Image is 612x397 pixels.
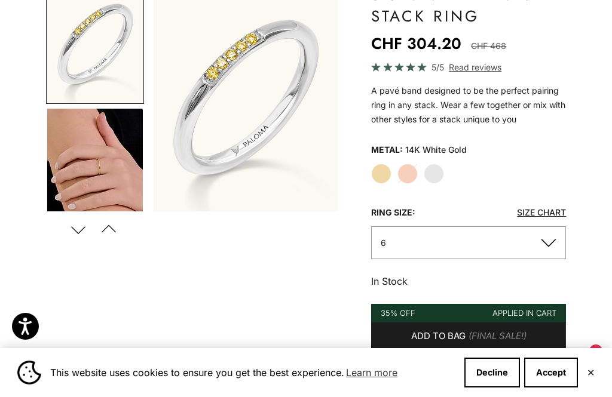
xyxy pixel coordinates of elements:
img: #YellowGold #RoseGold #WhiteGold [47,109,143,228]
legend: Ring Size: [371,204,415,221]
button: Accept [524,358,578,387]
span: 5/5 [432,60,444,74]
button: Add to bag (Final Sale!) [371,322,566,351]
img: Cookie banner [17,361,41,384]
a: Size Chart [517,207,566,217]
a: Learn more [344,364,399,381]
div: A pavé band designed to be the perfect pairing ring in any stack. Wear a few together or mix with... [371,84,566,127]
compare-at-price: CHF 468 [471,39,506,53]
p: In Stock [371,273,566,289]
variant-option-value: 14K White Gold [405,141,467,159]
a: 5/5 Read reviews [371,60,566,74]
button: 6 [371,226,566,259]
span: 6 [381,238,386,248]
span: This website uses cookies to ensure you get the best experience. [50,364,455,381]
span: Add to bag [411,329,466,344]
button: Close [587,369,595,376]
button: Decline [464,358,520,387]
legend: Metal: [371,141,403,159]
button: Go to item 4 [46,107,144,229]
span: (Final Sale!) [469,329,527,344]
sale-price: CHF 304.20 [371,32,461,56]
span: Read reviews [449,60,501,74]
div: Applied in cart [492,307,556,319]
div: 35% Off [381,307,415,319]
